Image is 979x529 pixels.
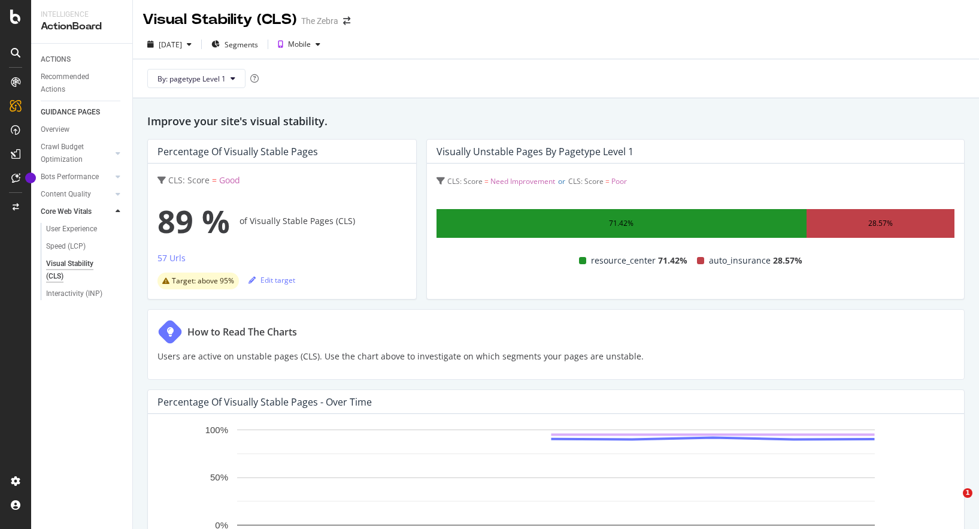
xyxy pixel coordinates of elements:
[301,15,338,27] div: The Zebra
[568,176,604,186] span: CLS: Score
[46,240,124,253] a: Speed (LCP)
[25,173,36,183] div: Tooltip anchor
[938,488,967,517] iframe: Intercom live chat
[157,252,186,264] div: 57 Urls
[210,473,228,483] text: 50%
[46,258,124,283] a: Visual Stability (CLS)
[484,176,489,186] span: =
[41,20,123,34] div: ActionBoard
[41,53,124,66] a: ACTIONS
[219,174,240,186] span: Good
[172,277,234,285] span: Target: above 95%
[46,240,86,253] div: Speed (LCP)
[773,253,802,268] span: 28.57%
[157,349,644,364] p: Users are active on unstable pages (CLS). Use the chart above to investigate on which segments yo...
[41,141,112,166] a: Crawl Budget Optimization
[41,171,99,183] div: Bots Performance
[591,253,656,268] span: resource_center
[41,71,113,96] div: Recommended Actions
[41,171,112,183] a: Bots Performance
[143,10,296,30] div: Visual Stability (CLS)
[41,188,112,201] a: Content Quality
[157,146,318,158] div: Percentage of Visually Stable Pages
[41,106,124,119] a: GUIDANCE PAGES
[159,40,182,50] div: [DATE]
[558,176,565,186] span: or
[187,325,297,339] div: How to Read The Charts
[41,205,112,218] a: Core Web Vitals
[447,176,483,186] span: CLS: Score
[157,197,407,245] div: of Visually Stable Pages (CLS)
[207,35,263,54] button: Segments
[868,216,893,231] div: 28.57%
[41,10,123,20] div: Intelligence
[46,288,102,300] div: Interactivity (INP)
[157,74,226,84] span: By: pagetype Level 1
[157,273,239,289] div: warning label
[143,35,196,54] button: [DATE]
[490,176,555,186] span: Need Improvement
[168,174,210,186] span: CLS: Score
[41,71,124,96] a: Recommended Actions
[157,251,186,270] button: 57 Urls
[273,35,325,54] button: Mobile
[212,174,217,186] span: =
[41,188,91,201] div: Content Quality
[41,205,92,218] div: Core Web Vitals
[343,17,350,25] div: arrow-right-arrow-left
[46,223,124,235] a: User Experience
[147,69,245,88] button: By: pagetype Level 1
[963,488,972,498] span: 1
[41,106,100,119] div: GUIDANCE PAGES
[248,275,295,285] div: Edit target
[157,197,230,245] span: 89 %
[437,146,634,158] div: Visually Unstable Pages by pagetype Level 1
[609,216,634,231] div: 71.42%
[46,288,124,300] a: Interactivity (INP)
[147,113,965,129] h2: Improve your site's visual stability.
[41,53,71,66] div: ACTIONS
[157,396,372,408] div: Percentage of Visually Stable Pages - Over Time
[41,123,69,136] div: Overview
[658,253,687,268] span: 71.42%
[611,176,627,186] span: Poor
[46,223,97,235] div: User Experience
[41,123,124,136] a: Overview
[709,253,771,268] span: auto_insurance
[205,425,228,435] text: 100%
[41,141,104,166] div: Crawl Budget Optimization
[225,40,258,50] span: Segments
[605,176,610,186] span: =
[46,258,112,283] div: Visual Stability (CLS)
[248,270,295,289] button: Edit target
[288,41,311,48] div: Mobile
